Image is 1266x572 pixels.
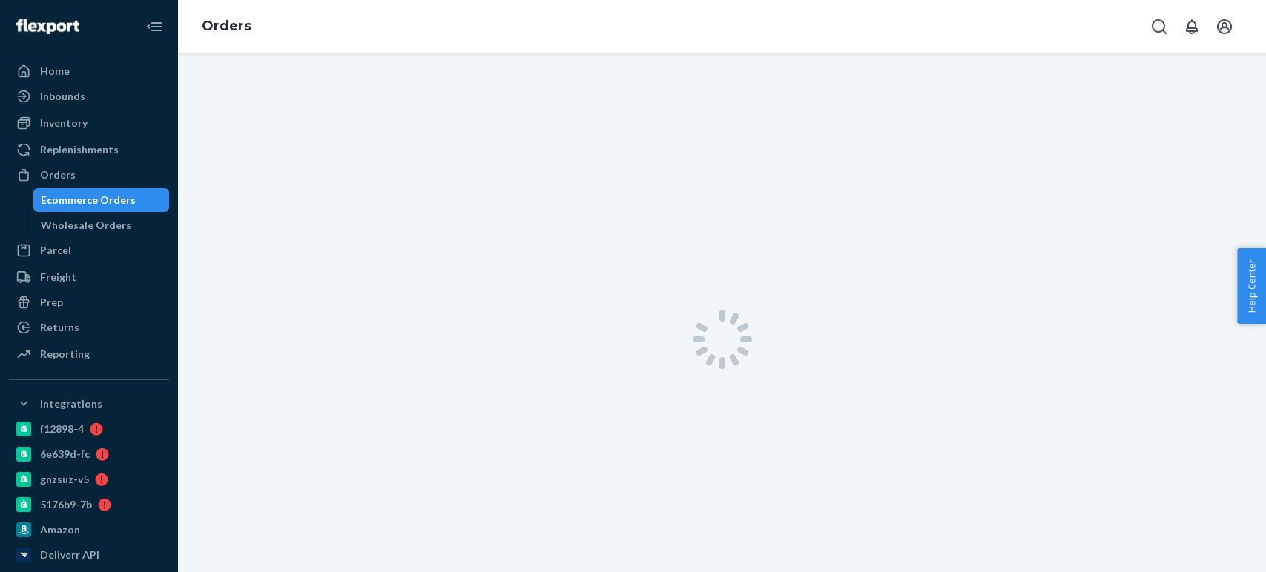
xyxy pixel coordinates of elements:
div: Wholesale Orders [41,218,131,233]
button: Open notifications [1177,12,1207,41]
div: 6e639d-fc [40,447,90,462]
a: Freight [9,265,169,289]
a: 5176b9-7b [9,493,169,516]
a: Inventory [9,111,169,135]
div: Deliverr API [40,548,99,562]
a: Reporting [9,342,169,366]
button: Close Navigation [139,12,169,41]
a: 6e639d-fc [9,442,169,466]
button: Integrations [9,392,169,416]
div: Home [40,64,70,79]
ol: breadcrumbs [190,5,263,48]
div: Inventory [40,116,88,130]
div: gnzsuz-v5 [40,472,89,487]
a: Returns [9,316,169,339]
a: Wholesale Orders [33,213,170,237]
img: Flexport logo [16,19,79,34]
div: Replenishments [40,142,119,157]
a: Amazon [9,518,169,542]
a: Deliverr API [9,543,169,567]
div: Orders [40,167,76,182]
div: Inbounds [40,89,85,104]
div: Amazon [40,522,80,537]
div: f12898-4 [40,422,84,436]
div: Ecommerce Orders [41,193,136,207]
a: Parcel [9,239,169,262]
div: 5176b9-7b [40,497,92,512]
a: Inbounds [9,84,169,108]
button: Help Center [1237,248,1266,324]
a: f12898-4 [9,417,169,441]
a: Prep [9,290,169,314]
button: Open account menu [1210,12,1239,41]
a: Home [9,59,169,83]
div: Prep [40,295,63,310]
a: Ecommerce Orders [33,188,170,212]
a: Replenishments [9,138,169,162]
a: Orders [9,163,169,187]
div: Integrations [40,396,102,411]
div: Returns [40,320,79,335]
div: Reporting [40,347,90,362]
button: Open Search Box [1144,12,1174,41]
div: Freight [40,270,76,285]
div: Parcel [40,243,71,258]
a: Orders [202,18,251,34]
a: gnzsuz-v5 [9,468,169,491]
